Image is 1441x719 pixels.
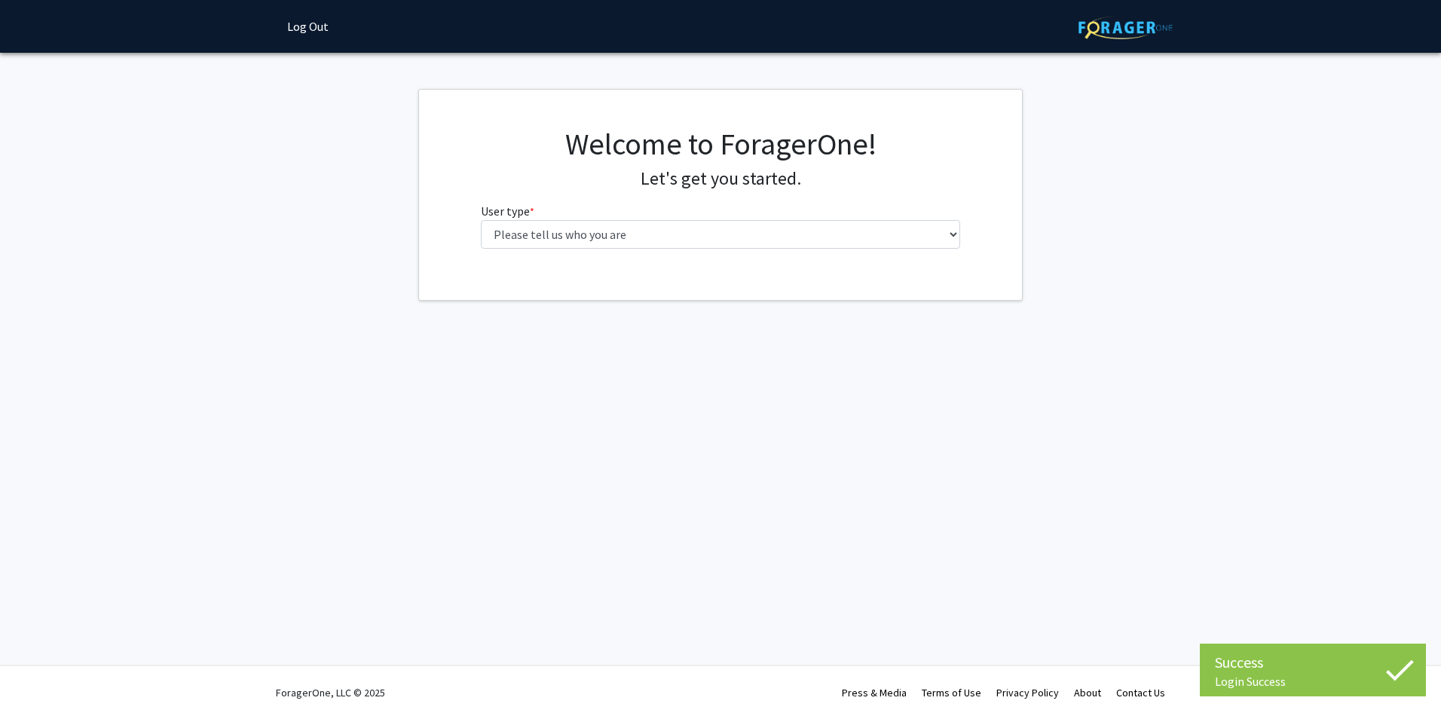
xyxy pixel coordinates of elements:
[1215,674,1411,689] div: Login Success
[481,126,961,162] h1: Welcome to ForagerOne!
[481,168,961,190] h4: Let's get you started.
[1074,686,1101,699] a: About
[922,686,981,699] a: Terms of Use
[276,666,385,719] div: ForagerOne, LLC © 2025
[481,202,534,220] label: User type
[842,686,907,699] a: Press & Media
[1078,16,1173,39] img: ForagerOne Logo
[996,686,1059,699] a: Privacy Policy
[1215,651,1411,674] div: Success
[1116,686,1165,699] a: Contact Us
